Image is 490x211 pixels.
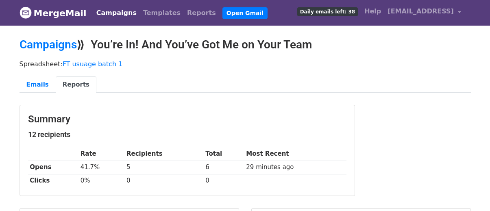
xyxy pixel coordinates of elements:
a: MergeMail [20,4,87,22]
a: Open Gmail [222,7,268,19]
td: 0 [124,174,203,187]
iframe: Chat Widget [449,172,490,211]
a: Templates [140,5,184,21]
td: 29 minutes ago [244,161,346,174]
p: Spreadsheet: [20,60,471,68]
th: Most Recent [244,147,346,161]
th: Opens [28,161,78,174]
span: [EMAIL_ADDRESS] [388,7,454,16]
h2: ⟫ You’re In! And You’ve Got Me on Your Team [20,38,471,52]
td: 0 [203,174,244,187]
th: Clicks [28,174,78,187]
a: Reports [56,76,96,93]
a: FT usuage batch 1 [63,60,123,68]
h3: Summary [28,113,346,125]
td: 0% [78,174,124,187]
th: Total [203,147,244,161]
td: 41.7% [78,161,124,174]
a: Reports [184,5,219,21]
th: Rate [78,147,124,161]
a: Daily emails left: 38 [294,3,361,20]
span: Daily emails left: 38 [297,7,358,16]
td: 5 [124,161,203,174]
a: Emails [20,76,56,93]
img: MergeMail logo [20,7,32,19]
a: Help [361,3,384,20]
h5: 12 recipients [28,130,346,139]
a: Campaigns [20,38,77,51]
td: 6 [203,161,244,174]
a: [EMAIL_ADDRESS] [384,3,464,22]
a: Campaigns [93,5,140,21]
th: Recipients [124,147,203,161]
